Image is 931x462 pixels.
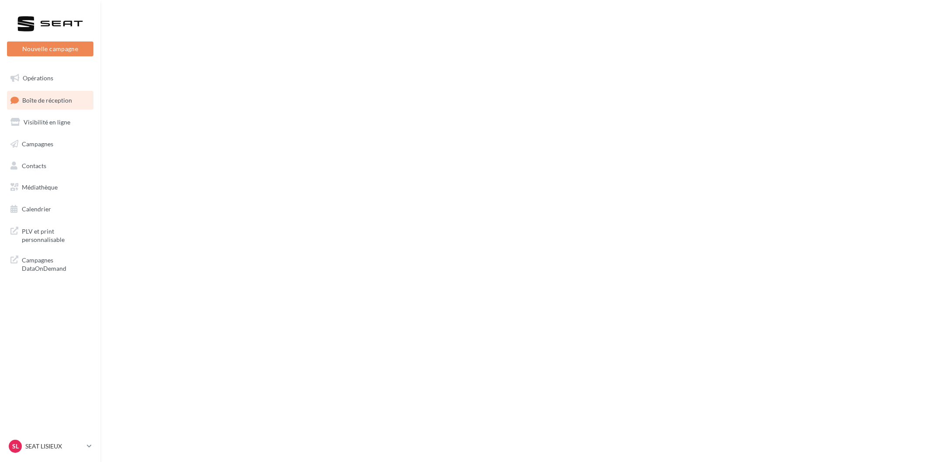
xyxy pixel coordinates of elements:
a: Campagnes [5,135,95,153]
a: Calendrier [5,200,95,218]
span: Contacts [22,162,46,169]
a: Médiathèque [5,178,95,197]
span: PLV et print personnalisable [22,225,90,244]
span: Médiathèque [22,183,58,191]
a: PLV et print personnalisable [5,222,95,248]
span: Calendrier [22,205,51,213]
span: Campagnes [22,140,53,148]
span: SL [12,442,19,451]
a: Contacts [5,157,95,175]
a: Boîte de réception [5,91,95,110]
span: Boîte de réception [22,96,72,103]
span: Campagnes DataOnDemand [22,254,90,273]
span: Visibilité en ligne [24,118,70,126]
span: Opérations [23,74,53,82]
button: Nouvelle campagne [7,41,93,56]
a: Opérations [5,69,95,87]
a: SL SEAT LISIEUX [7,438,93,455]
a: Visibilité en ligne [5,113,95,131]
a: Campagnes DataOnDemand [5,251,95,276]
p: SEAT LISIEUX [25,442,83,451]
